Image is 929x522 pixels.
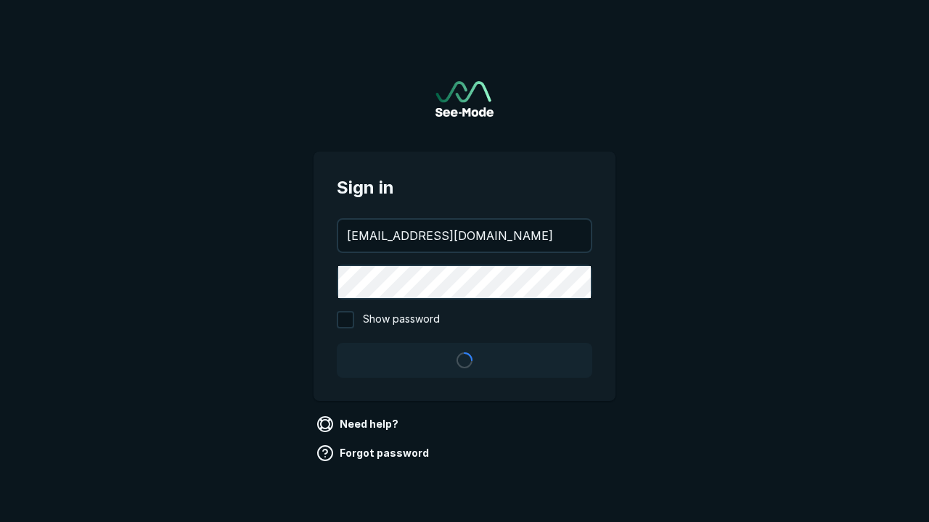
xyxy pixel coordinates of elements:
span: Show password [363,311,440,328]
a: Forgot password [314,442,435,465]
img: See-Mode Logo [435,81,494,117]
a: Go to sign in [435,81,494,117]
input: your@email.com [338,220,591,252]
a: Need help? [314,413,404,436]
span: Sign in [337,175,592,201]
